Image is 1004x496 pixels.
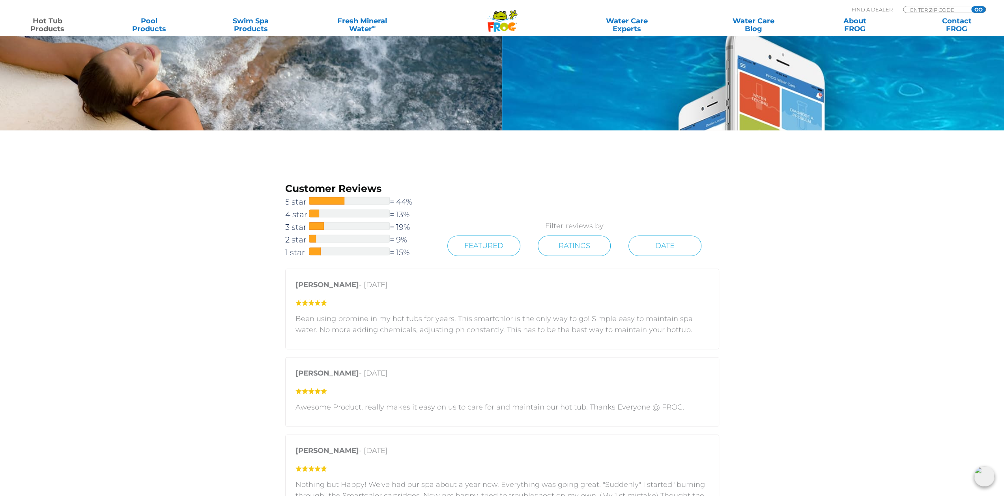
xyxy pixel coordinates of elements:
[295,368,359,377] strong: [PERSON_NAME]
[285,221,430,233] a: 3 star= 19%
[285,208,430,221] a: 4 star= 13%
[295,446,359,455] strong: [PERSON_NAME]
[313,17,412,33] a: Fresh MineralWater∞
[285,195,309,208] span: 5 star
[971,6,985,13] input: GO
[285,182,430,195] h3: Customer Reviews
[285,246,430,259] a: 1 star= 15%
[714,17,793,33] a: Water CareBlog
[372,23,376,30] sup: ∞
[852,6,893,13] p: Find A Dealer
[285,233,309,246] span: 2 star
[8,17,87,33] a: Hot TubProducts
[295,367,709,382] p: - [DATE]
[110,17,189,33] a: PoolProducts
[974,466,995,487] img: openIcon
[285,208,309,221] span: 4 star
[211,17,290,33] a: Swim SpaProducts
[815,17,894,33] a: AboutFROG
[285,221,309,233] span: 3 star
[563,17,691,33] a: Water CareExperts
[285,195,430,208] a: 5 star= 44%
[285,233,430,246] a: 2 star= 9%
[538,235,611,256] a: Ratings
[909,6,963,13] input: Zip Code Form
[628,235,701,256] a: Date
[285,246,309,259] span: 1 star
[447,235,520,256] a: Featured
[295,445,709,460] p: - [DATE]
[430,220,719,231] p: Filter reviews by
[295,280,359,289] strong: [PERSON_NAME]
[295,279,709,294] p: - [DATE]
[295,401,709,412] p: Awesome Product, really makes it easy on us to care for and maintain our hot tub. Thanks Everyone...
[295,313,709,335] p: Been using bromine in my hot tubs for years. This smartchlor is the only way to go! Simple easy t...
[917,17,996,33] a: ContactFROG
